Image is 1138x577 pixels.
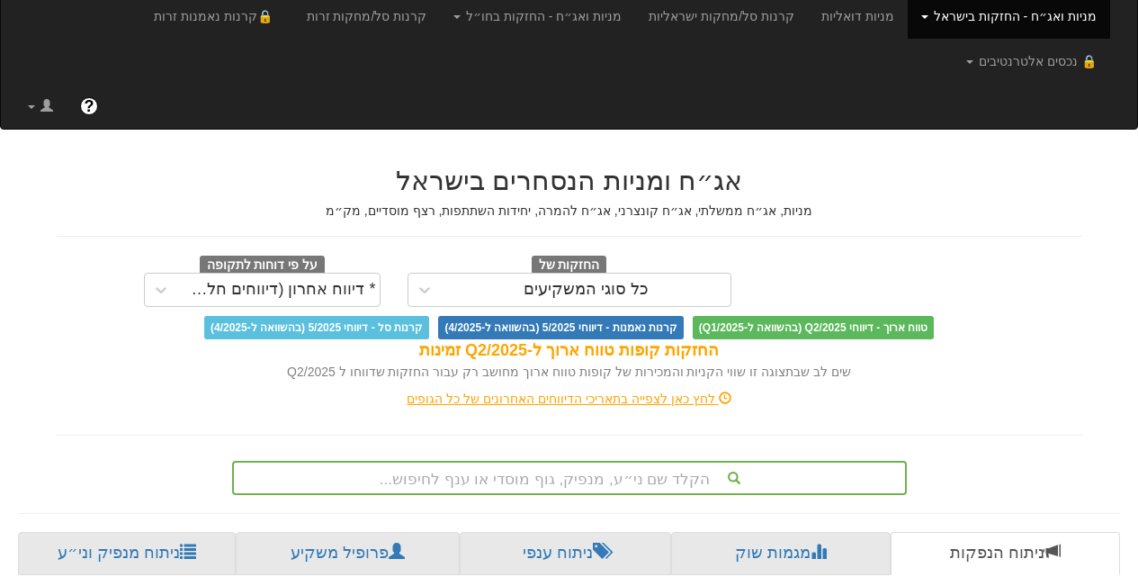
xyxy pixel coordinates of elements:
[18,532,236,575] a: ניתוח מנפיק וני״ע
[693,316,934,339] span: טווח ארוך - דיווחי Q2/2025 (בהשוואה ל-Q1/2025)
[236,532,459,575] a: פרופיל משקיע
[532,256,607,275] span: החזקות של
[671,532,890,575] a: מגמות שוק
[67,84,112,129] a: ?
[57,363,1082,381] div: שים לב שבתצוגה זו שווי הקניות והמכירות של קופות טווח ארוך מחושב רק עבור החזקות שדווחו ל Q2/2025
[57,339,1082,363] div: החזקות קופות טווח ארוך ל-Q2/2025 זמינות
[460,532,671,575] a: ניתוח ענפי
[43,390,1096,408] div: לחץ כאן לצפייה בתאריכי הדיווחים האחרונים של כל הגופים
[204,316,429,339] span: קרנות סל - דיווחי 5/2025 (בהשוואה ל-4/2025)
[438,316,683,339] span: קרנות נאמנות - דיווחי 5/2025 (בהשוואה ל-4/2025)
[200,256,325,275] span: על פי דוחות לתקופה
[84,97,94,115] span: ?
[234,463,905,493] div: הקלד שם ני״ע, מנפיק, גוף מוסדי או ענף לחיפוש...
[57,166,1082,195] h2: אג״ח ומניות הנסחרים בישראל
[891,532,1120,575] a: ניתוח הנפקות
[953,39,1110,84] a: 🔒 נכסים אלטרנטיבים
[57,204,1082,218] h5: מניות, אג״ח ממשלתי, אג״ח קונצרני, אג״ח להמרה, יחידות השתתפות, רצף מוסדיים, מק״מ
[524,281,649,299] div: כל סוגי המשקיעים
[182,281,376,299] div: * דיווח אחרון (דיווחים חלקיים)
